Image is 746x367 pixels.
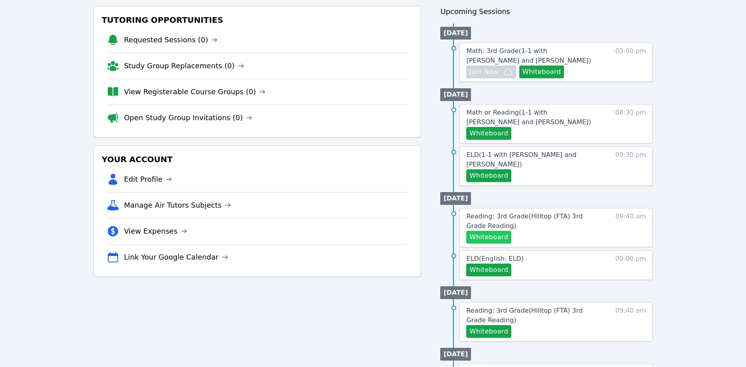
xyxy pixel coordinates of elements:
[466,325,511,338] button: Whiteboard
[440,348,471,361] li: [DATE]
[519,65,564,78] button: Whiteboard
[124,174,172,185] a: Edit Profile
[124,86,266,97] a: View Registerable Course Groups (0)
[615,254,646,276] span: 09:00 pm
[466,169,511,182] button: Whiteboard
[440,286,471,299] li: [DATE]
[615,150,646,182] span: 09:30 pm
[615,306,646,338] span: 09:40 am
[466,65,516,78] button: Join Now
[466,255,523,262] span: ELD ( English: ELD )
[466,231,511,244] button: Whiteboard
[124,112,253,123] a: Open Study Group Invitations (0)
[440,27,471,40] li: [DATE]
[100,152,415,167] h3: Your Account
[615,46,646,78] span: 03:00 pm
[466,150,601,169] a: ELD(1-1 with [PERSON_NAME] and [PERSON_NAME])
[466,108,601,127] a: Math or Reading(1-1 with [PERSON_NAME] and [PERSON_NAME])
[100,13,415,27] h3: Tutoring Opportunities
[124,200,232,211] a: Manage Air Tutors Subjects
[615,108,646,140] span: 08:30 pm
[466,109,591,126] span: Math or Reading ( 1-1 with [PERSON_NAME] and [PERSON_NAME] )
[466,212,582,230] span: Reading: 3rd Grade ( Hilltop (FTA) 3rd Grade Reading )
[124,60,244,71] a: Study Group Replacements (0)
[124,252,228,263] a: Link Your Google Calendar
[440,6,653,17] h3: Upcoming Sessions
[466,306,601,325] a: Reading: 3rd Grade(Hilltop (FTA) 3rd Grade Reading)
[466,47,591,64] span: Math: 3rd Grade ( 1-1 with [PERSON_NAME] and [PERSON_NAME] )
[466,264,511,276] button: Whiteboard
[440,88,471,101] li: [DATE]
[466,151,576,168] span: ELD ( 1-1 with [PERSON_NAME] and [PERSON_NAME] )
[466,127,511,140] button: Whiteboard
[466,254,523,264] a: ELD(English: ELD)
[466,212,601,231] a: Reading: 3rd Grade(Hilltop (FTA) 3rd Grade Reading)
[466,46,601,65] a: Math: 3rd Grade(1-1 with [PERSON_NAME] and [PERSON_NAME])
[615,212,646,244] span: 09:40 am
[440,192,471,205] li: [DATE]
[469,67,498,77] span: Join Now
[124,226,187,237] a: View Expenses
[466,307,582,324] span: Reading: 3rd Grade ( Hilltop (FTA) 3rd Grade Reading )
[124,34,218,46] a: Requested Sessions (0)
